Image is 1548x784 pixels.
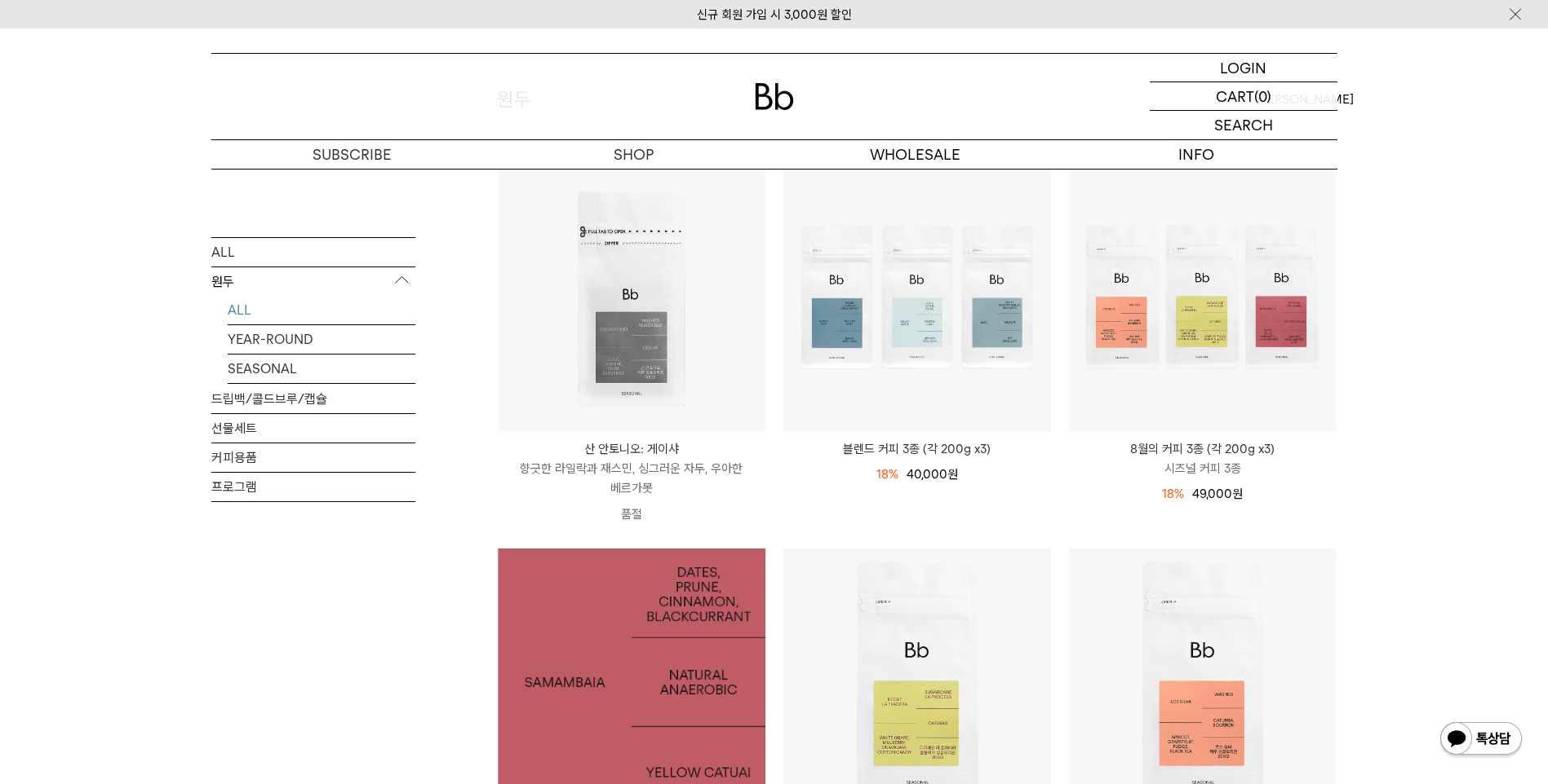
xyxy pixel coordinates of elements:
[498,498,765,531] p: 품절
[211,443,415,471] a: 커피용품
[774,140,1056,169] p: WHOLESALE
[755,83,794,110] img: 로고
[228,295,415,324] a: ALL
[876,465,898,484] div: 18%
[1220,54,1266,81] p: LOGIN
[498,439,765,498] a: 산 안토니오: 게이샤 향긋한 라일락과 재스민, 싱그러운 자두, 우아한 베르가못
[783,164,1051,431] img: 블렌드 커피 3종 (각 200g x3)
[228,354,415,382] a: SEASONAL
[498,164,765,431] img: 산 안토니오: 게이샤
[1150,54,1337,82] a: LOGIN
[947,467,958,482] span: 원
[1214,111,1273,139] p: SEARCH
[1439,720,1524,760] img: 카카오톡 채널 1:1 채팅 버튼
[1232,487,1243,501] span: 원
[211,384,415,412] a: 드립백/콜드브루/캡슐
[493,140,774,169] a: SHOP
[907,467,958,482] span: 40,000
[1150,82,1337,111] a: CART (0)
[228,324,415,353] a: YEAR-ROUND
[498,439,765,459] p: 산 안토니오: 게이샤
[498,459,765,498] p: 향긋한 라일락과 재스민, 싱그러운 자두, 우아한 베르가못
[1069,439,1337,459] p: 8월의 커피 3종 (각 200g x3)
[1162,484,1184,504] div: 18%
[1069,439,1337,478] a: 8월의 커피 3종 (각 200g x3) 시즈널 커피 3종
[211,266,415,296] p: 원두
[211,140,493,169] a: SUBSCRIBE
[1216,82,1254,110] p: CART
[1254,82,1271,110] p: (0)
[211,472,415,500] a: 프로그램
[1069,459,1337,478] p: 시즈널 커피 3종
[211,237,415,266] a: ALL
[1069,164,1337,431] img: 8월의 커피 3종 (각 200g x3)
[1192,487,1243,501] span: 49,000
[783,439,1051,459] a: 블렌드 커피 3종 (각 200g x3)
[697,7,852,22] a: 신규 회원 가입 시 3,000원 할인
[1056,140,1337,169] p: INFO
[211,413,415,442] a: 선물세트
